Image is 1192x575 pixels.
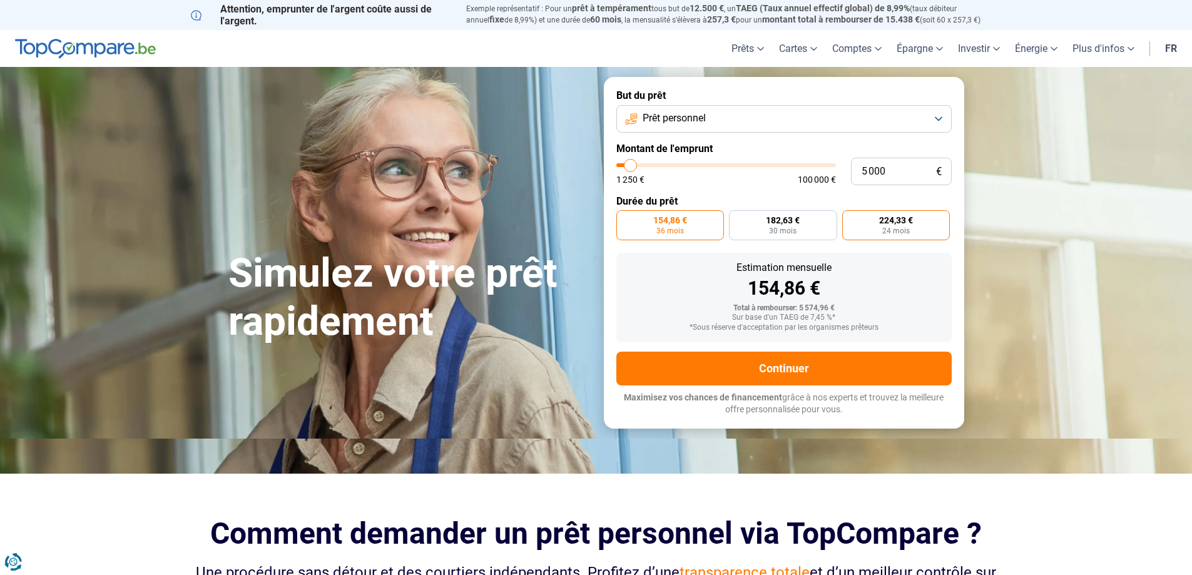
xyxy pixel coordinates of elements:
[1007,30,1065,67] a: Énergie
[889,30,950,67] a: Épargne
[936,166,942,177] span: €
[707,14,736,24] span: 257,3 €
[191,3,451,27] p: Attention, emprunter de l'argent coûte aussi de l'argent.
[882,227,910,235] span: 24 mois
[690,3,724,13] span: 12.500 €
[950,30,1007,67] a: Investir
[616,105,952,133] button: Prêt personnel
[762,14,920,24] span: montant total à rembourser de 15.438 €
[736,3,910,13] span: TAEG (Taux annuel effectif global) de 8,99%
[616,352,952,385] button: Continuer
[616,195,952,207] label: Durée du prêt
[616,392,952,416] p: grâce à nos experts et trouvez la meilleure offre personnalisée pour vous.
[724,30,772,67] a: Prêts
[626,279,942,298] div: 154,86 €
[825,30,889,67] a: Comptes
[653,216,687,225] span: 154,86 €
[616,175,644,184] span: 1 250 €
[626,323,942,332] div: *Sous réserve d'acceptation par les organismes prêteurs
[489,14,504,24] span: fixe
[590,14,621,24] span: 60 mois
[1065,30,1142,67] a: Plus d'infos
[15,39,156,59] img: TopCompare
[656,227,684,235] span: 36 mois
[616,89,952,101] label: But du prêt
[466,3,1002,26] p: Exemple représentatif : Pour un tous but de , un (taux débiteur annuel de 8,99%) et une durée de ...
[879,216,913,225] span: 224,33 €
[624,392,782,402] span: Maximisez vos chances de financement
[798,175,836,184] span: 100 000 €
[626,304,942,313] div: Total à rembourser: 5 574,96 €
[572,3,651,13] span: prêt à tempérament
[626,263,942,273] div: Estimation mensuelle
[191,516,1002,551] h2: Comment demander un prêt personnel via TopCompare ?
[772,30,825,67] a: Cartes
[643,111,706,125] span: Prêt personnel
[1158,30,1184,67] a: fr
[616,143,952,155] label: Montant de l'emprunt
[626,313,942,322] div: Sur base d'un TAEG de 7,45 %*
[228,250,589,346] h1: Simulez votre prêt rapidement
[766,216,800,225] span: 182,63 €
[769,227,797,235] span: 30 mois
